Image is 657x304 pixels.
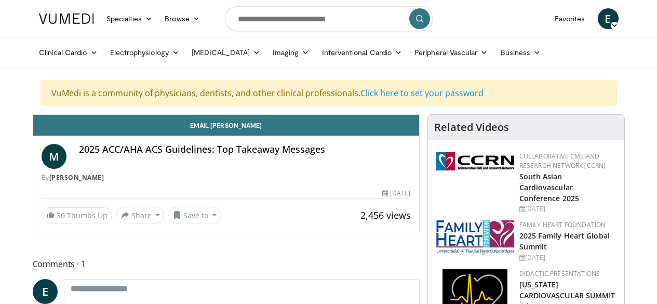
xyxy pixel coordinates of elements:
a: Browse [158,8,206,29]
div: [DATE] [382,189,410,198]
a: E [598,8,619,29]
a: Specialties [100,8,159,29]
a: Electrophysiology [104,42,185,63]
img: a04ee3ba-8487-4636-b0fb-5e8d268f3737.png.150x105_q85_autocrop_double_scale_upscale_version-0.2.png [436,152,514,170]
a: Click here to set your password [360,87,484,99]
a: Business [494,42,547,63]
a: [MEDICAL_DATA] [185,42,266,63]
a: Interventional Cardio [316,42,409,63]
img: 96363db5-6b1b-407f-974b-715268b29f70.jpeg.150x105_q85_autocrop_double_scale_upscale_version-0.2.jpg [436,220,514,255]
span: 2,456 views [360,209,411,221]
div: [DATE] [519,204,616,214]
a: Family Heart Foundation [519,220,606,229]
a: Peripheral Vascular [408,42,494,63]
a: Clinical Cardio [33,42,104,63]
h4: Related Videos [434,121,509,134]
button: Save to [168,207,221,223]
a: [PERSON_NAME] [49,173,104,182]
div: [DATE] [519,253,616,262]
div: VuMedi is a community of physicians, dentists, and other clinical professionals. [41,80,617,106]
div: Didactic Presentations [519,269,616,279]
div: By [42,173,411,182]
input: Search topics, interventions [225,6,433,31]
a: 30 Thumbs Up [42,207,112,223]
span: Comments 1 [33,257,420,271]
button: Share [116,207,165,223]
a: Favorites [548,8,592,29]
a: E [33,279,58,304]
a: 2025 Family Heart Global Summit [519,231,610,252]
a: South Asian Cardiovascular Conference 2025 [519,171,580,203]
img: VuMedi Logo [39,14,94,24]
h4: 2025 ACC/AHA ACS Guidelines: Top Takeaway Messages [79,144,411,155]
a: M [42,144,66,169]
a: Collaborative CME and Research Network (CCRN) [519,152,606,170]
span: 30 [57,210,65,220]
a: Email [PERSON_NAME] [33,115,419,136]
a: Imaging [266,42,316,63]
